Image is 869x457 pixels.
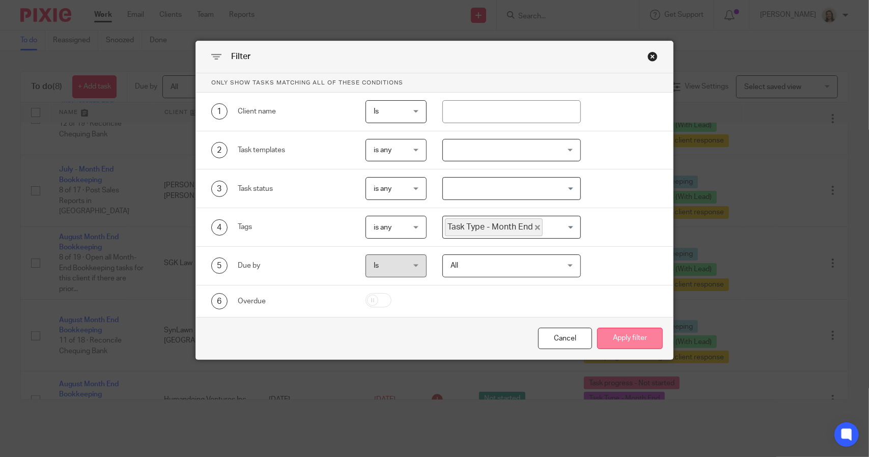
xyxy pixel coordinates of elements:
div: 2 [211,142,228,158]
div: Tags [238,222,349,232]
div: Close this dialog window [648,51,658,62]
div: 4 [211,219,228,236]
div: Close this dialog window [538,328,592,350]
span: is any [374,147,391,154]
p: Only show tasks matching all of these conditions [196,73,673,93]
span: All [451,262,458,269]
div: Search for option [442,177,580,200]
div: Task templates [238,145,349,155]
div: 5 [211,258,228,274]
span: Is [374,108,379,115]
span: Is [374,262,379,269]
div: Client name [238,106,349,117]
input: Search for option [544,218,574,236]
button: Deselect Task Type - Month End [535,225,540,230]
div: Task status [238,184,349,194]
span: is any [374,185,391,192]
span: Task Type - Month End [445,218,543,236]
span: Filter [231,52,250,61]
div: 3 [211,181,228,197]
div: Search for option [442,216,580,239]
button: Apply filter [597,328,663,350]
div: Due by [238,261,349,271]
div: 6 [211,293,228,309]
div: 1 [211,103,228,120]
span: is any [374,224,391,231]
div: Overdue [238,296,349,306]
input: Search for option [444,180,574,197]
